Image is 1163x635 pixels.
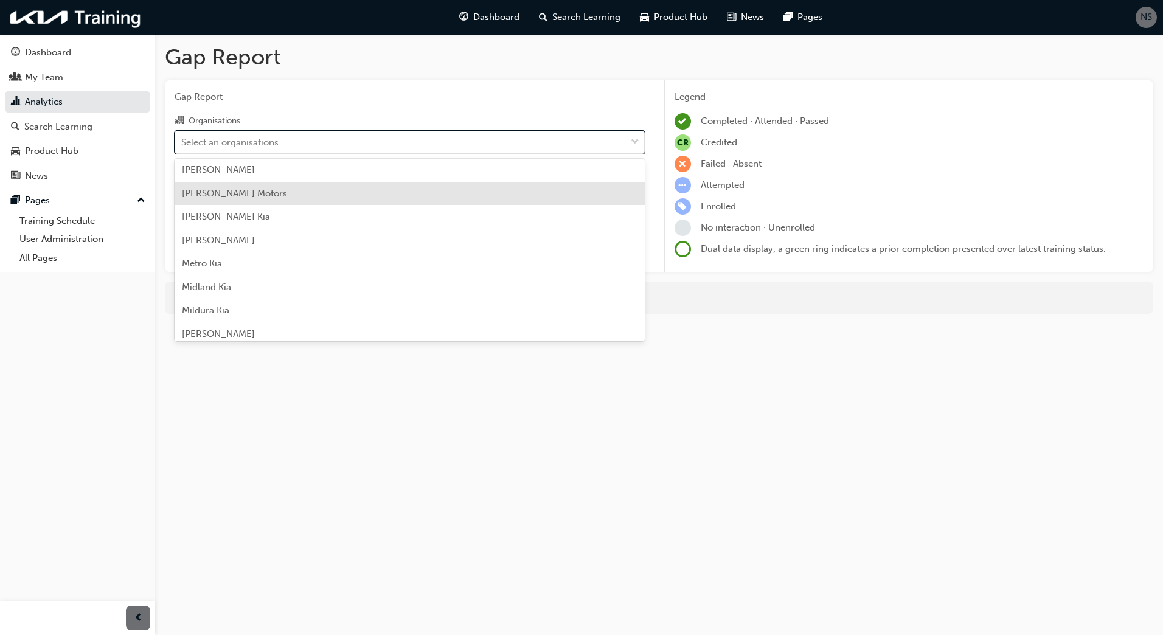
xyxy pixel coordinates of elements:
a: Dashboard [5,41,150,64]
span: NS [1140,10,1152,24]
a: All Pages [15,249,150,268]
div: For more in-depth analysis and data download, go to [174,291,1144,305]
button: NS [1136,7,1157,28]
span: pages-icon [11,195,20,206]
span: news-icon [11,171,20,182]
span: guage-icon [11,47,20,58]
span: learningRecordVerb_FAIL-icon [675,156,691,172]
button: Pages [5,189,150,212]
img: kia-training [6,5,146,30]
span: Metro Kia [182,258,222,269]
a: pages-iconPages [774,5,832,30]
span: Pages [797,10,822,24]
span: Search Learning [552,10,620,24]
span: people-icon [11,72,20,83]
span: Product Hub [654,10,707,24]
div: Search Learning [24,120,92,134]
span: prev-icon [134,611,143,626]
span: Midland Kia [182,282,231,293]
span: [PERSON_NAME] [182,164,255,175]
div: Select an organisations [181,135,279,149]
span: learningRecordVerb_ATTEMPT-icon [675,177,691,193]
h1: Gap Report [165,44,1153,71]
span: learningRecordVerb_NONE-icon [675,220,691,236]
span: Dual data display; a green ring indicates a prior completion presented over latest training status. [701,243,1106,254]
a: Search Learning [5,116,150,138]
span: Completed · Attended · Passed [701,116,829,127]
span: Gap Report [175,90,645,104]
span: Credited [701,137,737,148]
span: [PERSON_NAME] [182,235,255,246]
span: [PERSON_NAME] [182,328,255,339]
div: My Team [25,71,63,85]
a: Product Hub [5,140,150,162]
span: search-icon [11,122,19,133]
a: guage-iconDashboard [450,5,529,30]
span: Attempted [701,179,745,190]
button: DashboardMy TeamAnalyticsSearch LearningProduct HubNews [5,39,150,189]
span: up-icon [137,193,145,209]
span: learningRecordVerb_COMPLETE-icon [675,113,691,130]
a: User Administration [15,230,150,249]
span: news-icon [727,10,736,25]
div: Pages [25,193,50,207]
a: news-iconNews [717,5,774,30]
a: car-iconProduct Hub [630,5,717,30]
div: Legend [675,90,1144,104]
span: organisation-icon [175,116,184,127]
span: Dashboard [473,10,519,24]
a: Training Schedule [15,212,150,231]
span: [PERSON_NAME] Kia [182,211,270,222]
span: chart-icon [11,97,20,108]
a: Analytics [5,91,150,113]
span: guage-icon [459,10,468,25]
span: Failed · Absent [701,158,762,169]
a: My Team [5,66,150,89]
a: News [5,165,150,187]
div: Dashboard [25,46,71,60]
span: pages-icon [783,10,793,25]
div: News [25,169,48,183]
span: null-icon [675,134,691,151]
span: News [741,10,764,24]
span: Enrolled [701,201,736,212]
span: search-icon [539,10,547,25]
span: [PERSON_NAME] Motors [182,188,287,199]
div: Organisations [189,115,240,127]
span: learningRecordVerb_ENROLL-icon [675,198,691,215]
span: car-icon [640,10,649,25]
span: down-icon [631,134,639,150]
span: car-icon [11,146,20,157]
a: search-iconSearch Learning [529,5,630,30]
span: Mildura Kia [182,305,229,316]
span: No interaction · Unenrolled [701,222,815,233]
div: Product Hub [25,144,78,158]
